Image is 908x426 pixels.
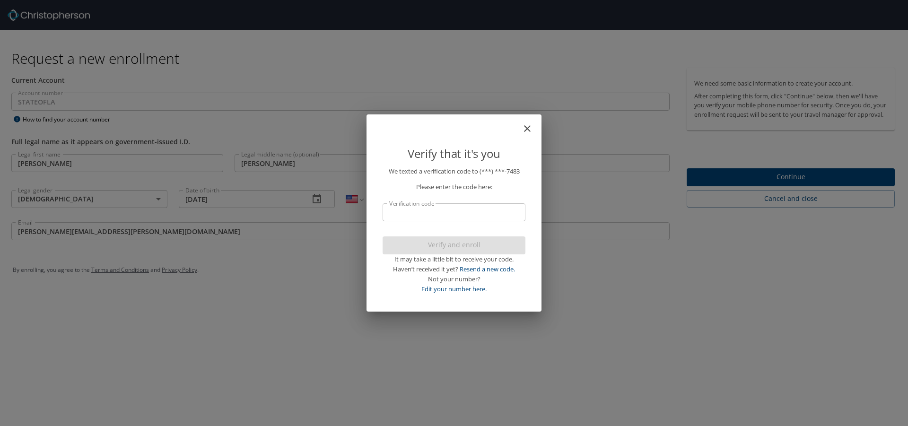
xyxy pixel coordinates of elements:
[383,264,525,274] div: Haven’t received it yet?
[526,118,538,130] button: close
[383,145,525,163] p: Verify that it's you
[383,166,525,176] p: We texted a verification code to (***) ***- 7483
[460,265,515,273] a: Resend a new code.
[383,274,525,284] div: Not your number?
[383,254,525,264] div: It may take a little bit to receive your code.
[421,285,487,293] a: Edit your number here.
[383,182,525,192] p: Please enter the code here:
